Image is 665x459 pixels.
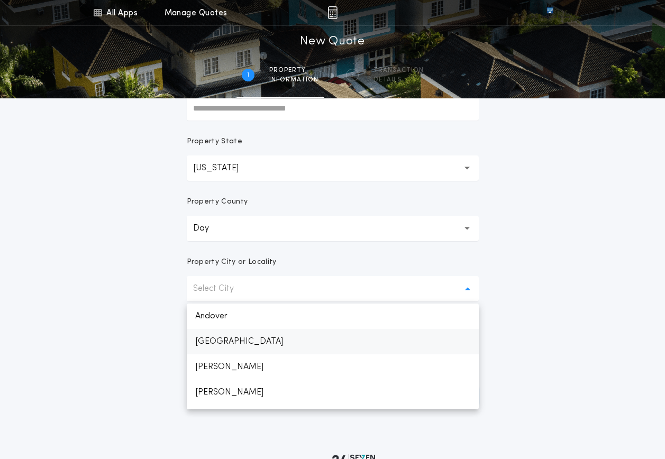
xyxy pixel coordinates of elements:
h1: New Quote [300,33,365,50]
p: Enemy Swim [187,405,479,430]
span: information [269,76,318,84]
h2: 1 [247,71,249,79]
p: Property County [187,197,248,207]
img: img [327,6,338,19]
p: [GEOGRAPHIC_DATA] [187,329,479,354]
button: Day [187,216,479,241]
p: Andover [187,304,479,329]
span: Transaction [374,66,424,75]
p: [PERSON_NAME] [187,380,479,405]
p: Day [193,222,226,235]
span: details [374,76,424,84]
p: Property State [187,136,242,147]
p: [US_STATE] [193,162,256,175]
span: Property [269,66,318,75]
p: Select City [193,282,251,295]
button: Select City [187,276,479,301]
button: [US_STATE] [187,155,479,181]
p: Property City or Locality [187,257,277,268]
img: vs-icon [527,7,572,18]
h2: 2 [350,71,354,79]
ul: Select City [187,304,479,409]
p: [PERSON_NAME] [187,354,479,380]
